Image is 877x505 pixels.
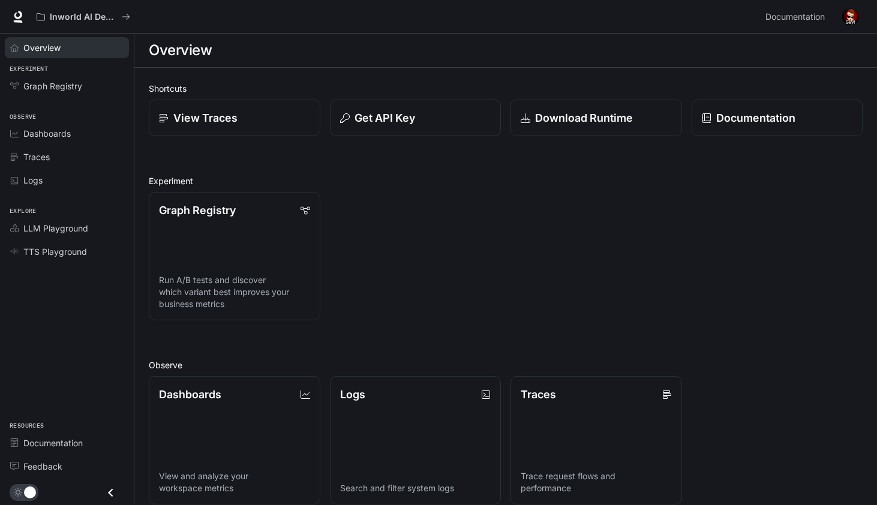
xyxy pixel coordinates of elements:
p: Dashboards [159,386,221,402]
span: TTS Playground [23,245,87,258]
a: DashboardsView and analyze your workspace metrics [149,376,320,504]
p: Documentation [716,110,795,126]
h2: Observe [149,359,863,371]
a: Documentation [692,100,863,136]
a: Graph Registry [5,76,129,97]
a: TTS Playground [5,241,129,262]
a: Dashboards [5,123,129,144]
a: Graph RegistryRun A/B tests and discover which variant best improves your business metrics [149,192,320,320]
p: View Traces [173,110,238,126]
p: Run A/B tests and discover which variant best improves your business metrics [159,274,310,310]
a: Logs [5,170,129,191]
p: Trace request flows and performance [521,470,672,494]
a: View Traces [149,100,320,136]
a: TracesTrace request flows and performance [510,376,682,504]
a: Download Runtime [510,100,682,136]
p: Download Runtime [535,110,633,126]
button: Close drawer [97,480,124,505]
p: Traces [521,386,556,402]
button: User avatar [839,5,863,29]
p: View and analyze your workspace metrics [159,470,310,494]
p: Get API Key [355,110,415,126]
span: Overview [23,41,61,54]
img: User avatar [842,8,859,25]
button: All workspaces [31,5,136,29]
p: Search and filter system logs [340,482,491,494]
a: LogsSearch and filter system logs [330,376,501,504]
a: Documentation [761,5,834,29]
a: Traces [5,146,129,167]
h2: Experiment [149,175,863,187]
a: Overview [5,37,129,58]
span: Dashboards [23,127,71,140]
a: Feedback [5,456,129,477]
p: Graph Registry [159,202,236,218]
span: Documentation [765,10,825,25]
p: Inworld AI Demos [50,12,117,22]
p: Logs [340,386,365,402]
span: Graph Registry [23,80,82,92]
span: Feedback [23,460,62,473]
a: LLM Playground [5,218,129,239]
a: Documentation [5,432,129,453]
span: Traces [23,151,50,163]
span: LLM Playground [23,222,88,235]
span: Documentation [23,437,83,449]
span: Logs [23,174,43,187]
button: Get API Key [330,100,501,136]
span: Dark mode toggle [24,485,36,498]
h1: Overview [149,38,212,62]
h2: Shortcuts [149,82,863,95]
